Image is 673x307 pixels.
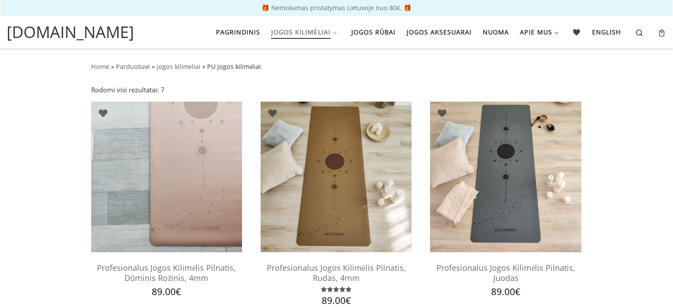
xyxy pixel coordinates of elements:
p: 🎁 Nemokamas pristatymas Lietuvoje nuo 80€. 🎁 [9,5,664,11]
span: PU jogos kilimėliai [207,62,261,71]
a: neslystantis jogos kilimelisneslystantis jogos kilimelisProfesionalus Jogos Kilimėlis Pilnatis, R... [261,102,411,306]
h2: Profesionalus Jogos Kilimėlis Pilnatis, Juodas [430,259,581,287]
span: English [592,23,621,39]
span: € [176,285,181,298]
a: Jogos kilimėliai [268,23,342,42]
a: Pagrindinis [213,23,263,42]
span: Nuoma [483,23,509,39]
span: » [111,62,114,71]
a: Jogos aksesuarai [404,23,474,42]
a: profesionalus jogos kilimelisjogos kilimelisProfesionalus Jogos Kilimėlis Pilnatis, Dūminis Rožin... [91,102,242,297]
span: Apie mus [520,23,552,39]
h2: Profesionalus Jogos Kilimėlis Pilnatis, Dūminis Rožinis, 4mm [91,259,242,287]
a: 🖤 [570,23,584,42]
span: » [202,62,205,71]
a: Jogos rūbai [348,23,398,42]
a: Nuoma [480,23,511,42]
div: Įvertinimas: 5.00 iš 5 [321,287,351,292]
a: Parduotuvė [116,62,150,71]
span: » [152,62,155,71]
span: Jogos aksesuarai [407,23,472,39]
a: English [589,23,624,42]
span: € [515,285,520,298]
h2: Profesionalus Jogos Kilimėlis Pilnatis, Rudas, 4mm [261,259,411,287]
a: [DOMAIN_NAME] [7,20,134,44]
span: 🖤 [573,23,581,39]
span: Jogos rūbai [351,23,396,39]
span: Pagrindinis [216,23,260,39]
bdi: 89.00 [491,285,520,298]
a: profesionalus jogos kilimėlisprofesionalus jogos kilimėlisProfesionalus Jogos Kilimėlis Pilnatis,... [430,102,581,297]
bdi: 89.00 [152,285,181,298]
a: Home [91,62,109,71]
span: Jogos kilimėliai [271,23,331,39]
a: jogos kilimėliai [157,62,200,71]
span: € [346,294,351,307]
p: Rodomi visi rezultatai: 7 [91,85,165,95]
bdi: 89.00 [322,294,351,307]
